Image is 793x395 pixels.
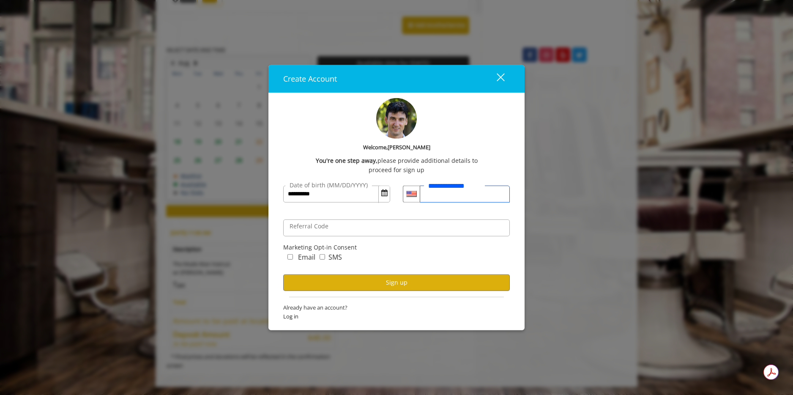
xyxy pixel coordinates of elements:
[379,186,390,200] button: Open Calendar
[283,219,510,236] input: ReferralCode
[376,98,417,139] img: profile-pic
[283,312,510,321] span: Log in
[363,143,430,152] b: Welcome,[PERSON_NAME]
[283,74,337,84] span: Create Account
[298,252,315,263] label: Email
[320,254,325,260] input: marketing_sms_concern
[316,156,377,165] b: You're one step away,
[283,303,510,312] span: Already have an account?
[285,222,333,231] label: Referral Code
[487,72,504,85] div: close dialog
[283,274,510,291] button: Sign up
[283,186,390,203] input: DateOfBirth
[283,165,510,175] div: proceed for sign up
[283,156,510,165] div: please provide additional details to
[403,186,420,203] div: Country
[285,181,372,190] label: Date of birth (MM/DD/YYYY)
[328,252,342,263] label: SMS
[287,254,293,260] input: marketing_email_concern
[283,243,510,252] div: Marketing Opt-in Consent
[481,70,510,88] button: close dialog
